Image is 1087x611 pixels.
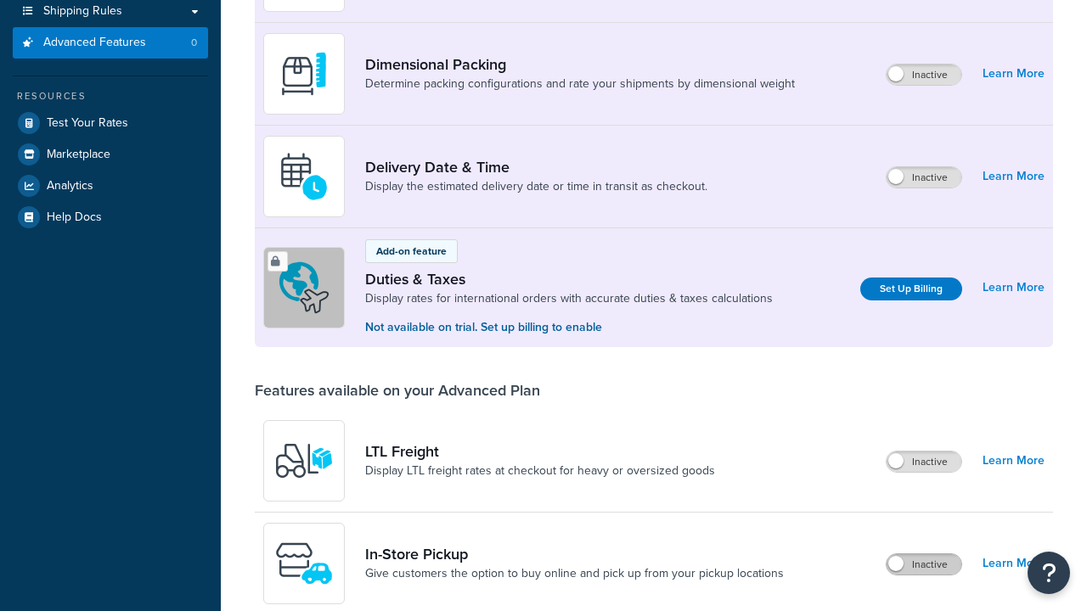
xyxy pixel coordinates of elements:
[1028,552,1070,594] button: Open Resource Center
[13,89,208,104] div: Resources
[47,210,102,225] span: Help Docs
[860,277,962,300] a: Set Up Billing
[43,36,146,50] span: Advanced Features
[365,55,795,74] a: Dimensional Packing
[887,64,961,85] label: Inactive
[365,76,795,92] a: Determine packing configurations and rate your shipments by dimensional weight
[13,171,208,201] a: Analytics
[365,318,773,337] p: Not available on trial. Set up billing to enable
[47,179,93,193] span: Analytics
[13,27,208,59] a: Advanced Features0
[887,167,961,188] label: Inactive
[13,202,208,233] a: Help Docs
[365,442,715,461] a: LTL Freight
[365,565,784,582] a: Give customers the option to buy online and pick up from your pickup locations
[274,431,334,490] img: y79ZsPf0fXUFUhFXDzUgf+ktZg5F2+ohG75+v3d2s1D9TjoU8PiyCIluIjV41seZevKCRuEjTPPOKHJsQcmKCXGdfprl3L4q7...
[13,139,208,170] a: Marketplace
[274,44,334,104] img: DTVBYsAAAAAASUVORK5CYII=
[43,4,122,19] span: Shipping Rules
[47,116,128,131] span: Test Your Rates
[47,148,110,162] span: Marketplace
[983,449,1045,473] a: Learn More
[365,462,715,479] a: Display LTL freight rates at checkout for heavy or oversized goods
[887,554,961,575] label: Inactive
[274,534,334,593] img: wfgcfpwTIucLEAAAAASUVORK5CYII=
[983,62,1045,86] a: Learn More
[13,27,208,59] li: Advanced Features
[983,165,1045,188] a: Learn More
[365,158,707,177] a: Delivery Date & Time
[13,108,208,138] a: Test Your Rates
[365,178,707,195] a: Display the estimated delivery date or time in transit as checkout.
[983,552,1045,575] a: Learn More
[365,290,773,307] a: Display rates for international orders with accurate duties & taxes calculations
[191,36,197,50] span: 0
[983,276,1045,300] a: Learn More
[887,451,961,472] label: Inactive
[255,381,540,400] div: Features available on your Advanced Plan
[376,244,447,259] p: Add-on feature
[365,545,784,563] a: In-Store Pickup
[274,147,334,206] img: gfkeb5ejjkALwAAAABJRU5ErkJggg==
[365,270,773,289] a: Duties & Taxes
